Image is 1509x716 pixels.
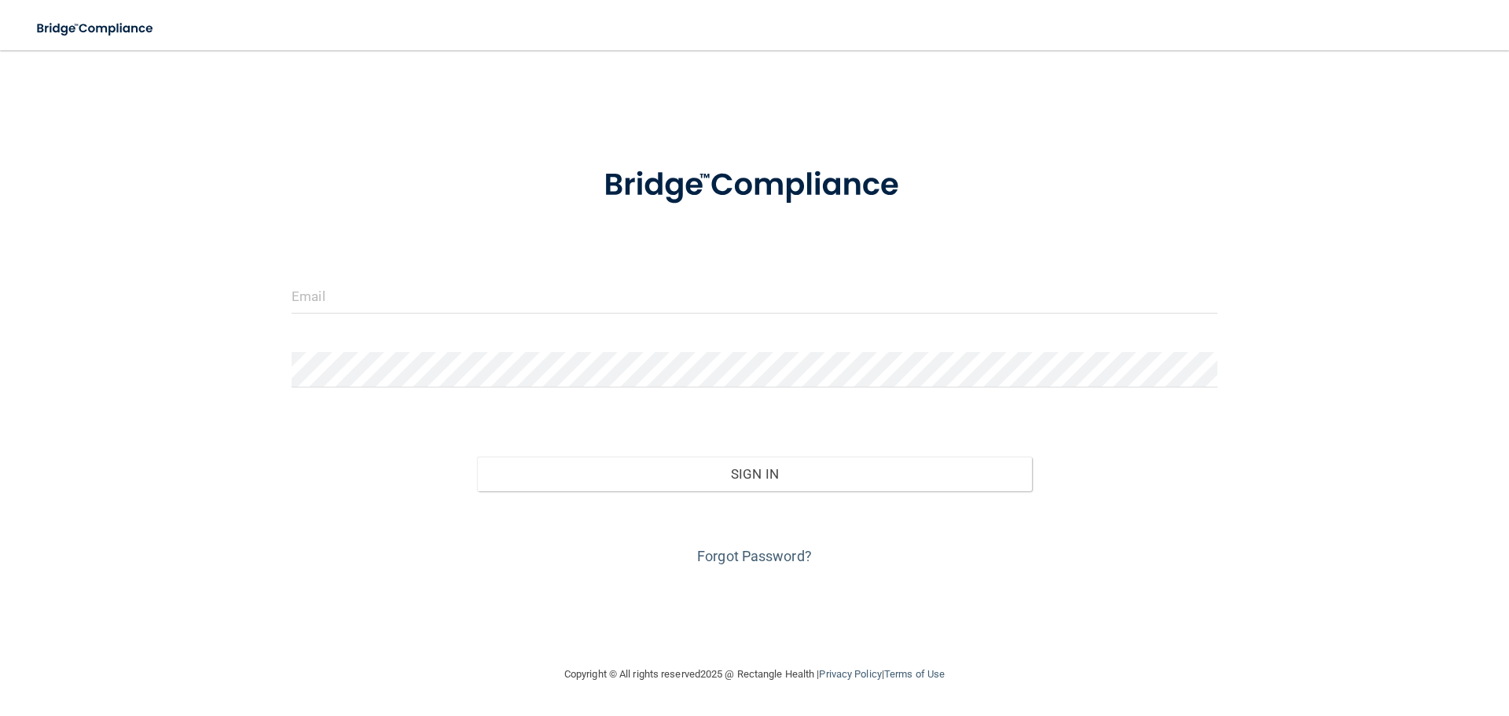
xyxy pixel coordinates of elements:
[477,457,1033,491] button: Sign In
[697,548,812,564] a: Forgot Password?
[468,649,1041,699] div: Copyright © All rights reserved 2025 @ Rectangle Health | |
[24,13,168,45] img: bridge_compliance_login_screen.278c3ca4.svg
[884,668,945,680] a: Terms of Use
[819,668,881,680] a: Privacy Policy
[571,145,938,226] img: bridge_compliance_login_screen.278c3ca4.svg
[292,278,1217,314] input: Email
